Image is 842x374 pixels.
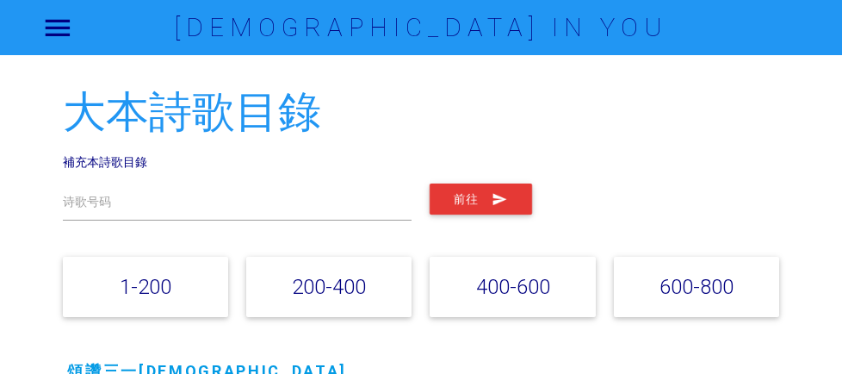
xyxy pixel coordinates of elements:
label: 诗歌号码 [63,193,111,211]
h2: 大本詩歌目錄 [63,89,778,136]
a: 200-400 [292,274,366,299]
button: 前往 [430,184,532,215]
a: 補充本詩歌目錄 [63,154,147,170]
a: 600-800 [659,274,734,299]
a: 1-200 [120,274,171,299]
a: 400-600 [476,274,550,299]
